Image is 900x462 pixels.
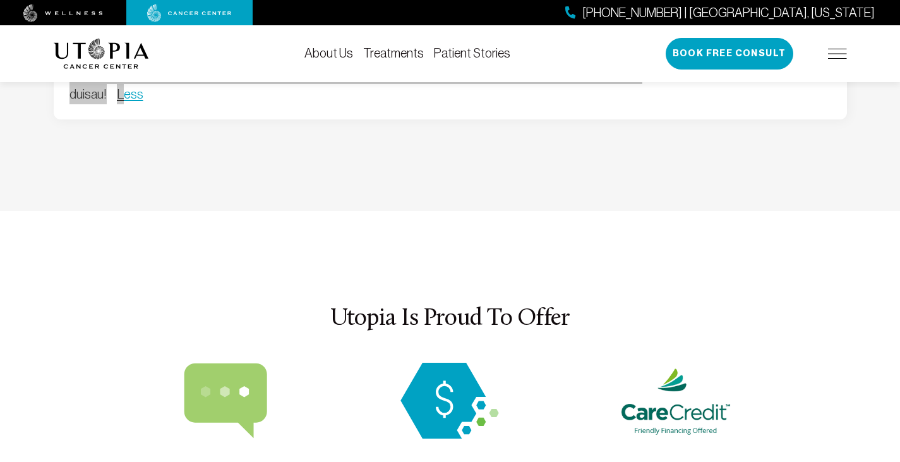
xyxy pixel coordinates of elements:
img: wellness [23,4,103,22]
a: Less [117,87,143,101]
a: Treatments [363,46,424,60]
a: About Us [304,46,353,60]
img: Accepts CareCredit [618,363,731,439]
img: Free Initial Consultation [169,363,282,439]
a: [PHONE_NUMBER] | [GEOGRAPHIC_DATA], [US_STATE] [565,4,875,22]
img: Discounted Accommodations [393,363,506,439]
img: cancer center [147,4,232,22]
img: icon-hamburger [828,49,847,59]
img: logo [54,39,149,69]
span: [PHONE_NUMBER] | [GEOGRAPHIC_DATA], [US_STATE] [582,4,875,22]
a: Patient Stories [434,46,510,60]
button: Book Free Consult [666,38,793,70]
h3: Utopia Is Proud To Offer [54,306,847,332]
